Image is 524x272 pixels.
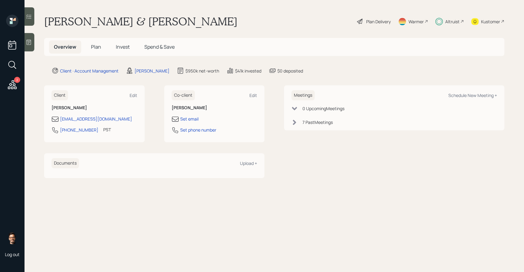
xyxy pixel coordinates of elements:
h6: Client [51,90,68,100]
img: sami-boghos-headshot.png [6,232,18,244]
div: 7 Past Meeting s [302,119,333,125]
div: $0 deposited [277,68,303,74]
div: 2 [14,77,20,83]
div: Upload + [240,160,257,166]
span: Invest [116,43,130,50]
div: Altruist [445,18,460,25]
div: Edit [249,92,257,98]
div: Warmer [408,18,424,25]
div: Log out [5,252,20,257]
div: Plan Delivery [366,18,391,25]
div: [EMAIL_ADDRESS][DOMAIN_NAME] [60,116,132,122]
div: [PERSON_NAME] [135,68,169,74]
div: Set email [180,116,199,122]
span: Overview [54,43,76,50]
div: Set phone number [180,127,216,133]
h6: Meetings [291,90,315,100]
div: Schedule New Meeting + [448,92,497,98]
div: PST [103,126,111,133]
h1: [PERSON_NAME] & [PERSON_NAME] [44,15,237,28]
div: $950k net-worth [185,68,219,74]
span: Spend & Save [144,43,175,50]
h6: [PERSON_NAME] [51,105,137,110]
div: 0 Upcoming Meeting s [302,105,344,112]
h6: [PERSON_NAME] [172,105,257,110]
div: $41k invested [235,68,261,74]
span: Plan [91,43,101,50]
div: Edit [130,92,137,98]
div: Client · Account Management [60,68,119,74]
h6: Documents [51,158,79,168]
div: Kustomer [481,18,500,25]
h6: Co-client [172,90,195,100]
div: [PHONE_NUMBER] [60,127,98,133]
